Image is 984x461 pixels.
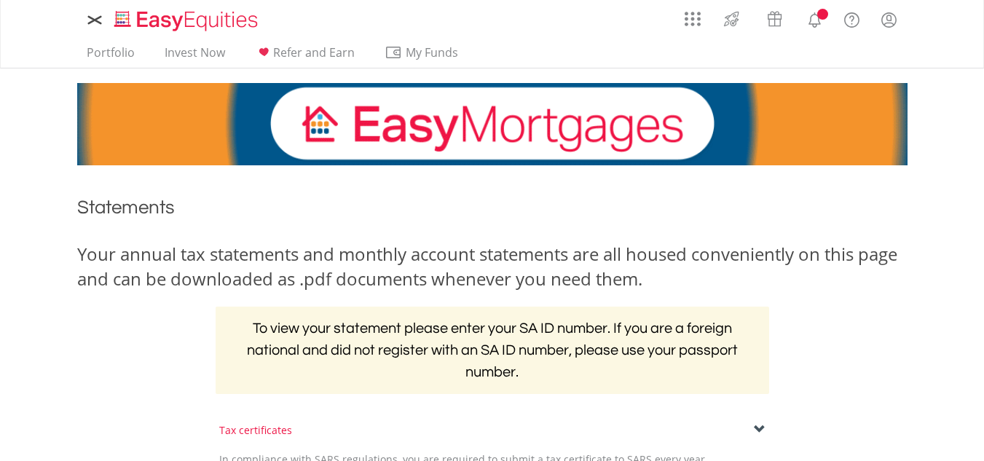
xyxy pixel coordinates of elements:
[273,44,355,60] span: Refer and Earn
[796,4,833,33] a: Notifications
[111,9,264,33] img: EasyEquities_Logo.png
[77,198,175,217] span: Statements
[109,4,264,33] a: Home page
[720,7,744,31] img: thrive-v2.svg
[219,423,765,438] div: Tax certificates
[385,43,480,62] span: My Funds
[81,45,141,68] a: Portfolio
[77,242,908,292] div: Your annual tax statements and monthly account statements are all housed conveniently on this pag...
[216,307,769,394] h2: To view your statement please enter your SA ID number. If you are a foreign national and did not ...
[833,4,870,33] a: FAQ's and Support
[249,45,361,68] a: Refer and Earn
[870,4,908,36] a: My Profile
[159,45,231,68] a: Invest Now
[675,4,710,27] a: AppsGrid
[77,83,908,165] img: EasyMortage Promotion Banner
[763,7,787,31] img: vouchers-v2.svg
[753,4,796,31] a: Vouchers
[685,11,701,27] img: grid-menu-icon.svg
